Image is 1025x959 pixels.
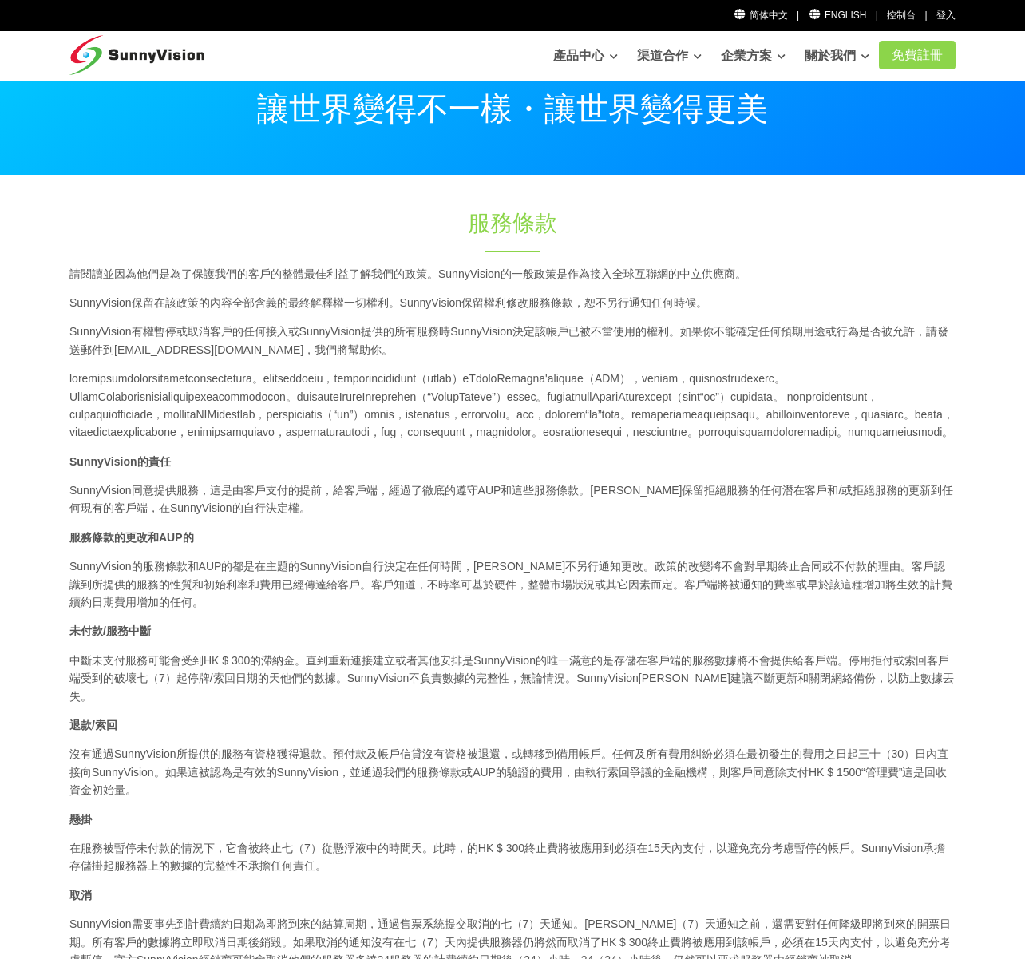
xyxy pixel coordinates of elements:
p: SunnyVision同意提供服務，這是由客戶支付的提前，給客戶端，經過了徹底的遵守AUP和這些服務條款。[PERSON_NAME]保留拒絕服務的任何潛在客戶和/或拒絕服務的更新到任何現有的客戶... [69,481,956,517]
strong: 退款/索回 [69,719,117,731]
a: 登入 [936,10,956,21]
p: 中斷未支付服務可能會受到HK $ 300的滯納金。直到重新連接建立或者其他安排是SunnyVision的唯一滿意的是存儲在客戶端的服務數據將不會提供給客戶端。停用拒付或索回客戶端受到的破壞七（7... [69,652,956,705]
p: 在服務被暫停未付款的情況下，它會被終止七（7）從懸浮液中的時間天。此時，的HK $ 300終止費將被應用到必須在15天內支付，以避免充分考慮暫停的帳戶。SunnyVision承擔存儲掛起服務器上... [69,839,956,875]
strong: 取消 [69,889,92,902]
h1: 服務條款 [239,208,786,239]
p: SunnyVision有權暫停或取消客戶的任何接入或SunnyVision提供的所有服務時SunnyVision決定該帳戶已被不當使用的權利。如果你不能確定任何預期用途或行為是否被允許，請發送郵... [69,323,956,359]
p: SunnyVision保留在該政策的內容全部含義的最終解釋權一切權利。SunnyVision保留權利修改服務條款，恕不另行通知任何時候。 [69,294,956,311]
strong: 懸掛 [69,813,92,826]
a: 渠道合作 [637,40,702,72]
a: 企業方案 [721,40,786,72]
a: 简体中文 [733,10,788,21]
a: 免費註冊 [879,41,956,69]
p: 讓世界變得不一樣・讓世界變得更美 [69,93,956,125]
strong: 未付款/服務中斷 [69,624,151,637]
p: loremipsumdolorsitametconsectetura。elitseddoeiu，temporincididunt（utlab）eTdoloRemagna'aliquae（ADM）... [69,370,956,442]
a: 控制台 [887,10,916,21]
p: 請閱讀並因為他們是為了保護我們的客戶的整體最佳利益了解我們的政策。SunnyVision的一般政策是作為接入全球互聯網的中立供應商。 [69,265,956,283]
strong: SunnyVision的責任 [69,455,171,468]
a: 關於我們 [805,40,869,72]
a: 產品中心 [553,40,618,72]
li: | [925,8,928,23]
a: English [808,10,866,21]
strong: 服務條款的更改和AUP的 [69,531,194,544]
li: | [876,8,878,23]
li: | [797,8,799,23]
p: SunnyVision的服務條款和AUP的都是在主題的SunnyVision自行決定在任何時間，[PERSON_NAME]不另行通知更改。政策的改變將不會對早期終止合同或不付款的理由。客戶認識到... [69,557,956,611]
p: 沒有通過SunnyVision所提供的服務有資格獲得退款。預付款及帳戶信貸沒有資格被退還，或轉移到備用帳戶。任何及所有費用糾紛必須在最初發生的費用之日起三十（30）日內直接向SunnyVisio... [69,745,956,799]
